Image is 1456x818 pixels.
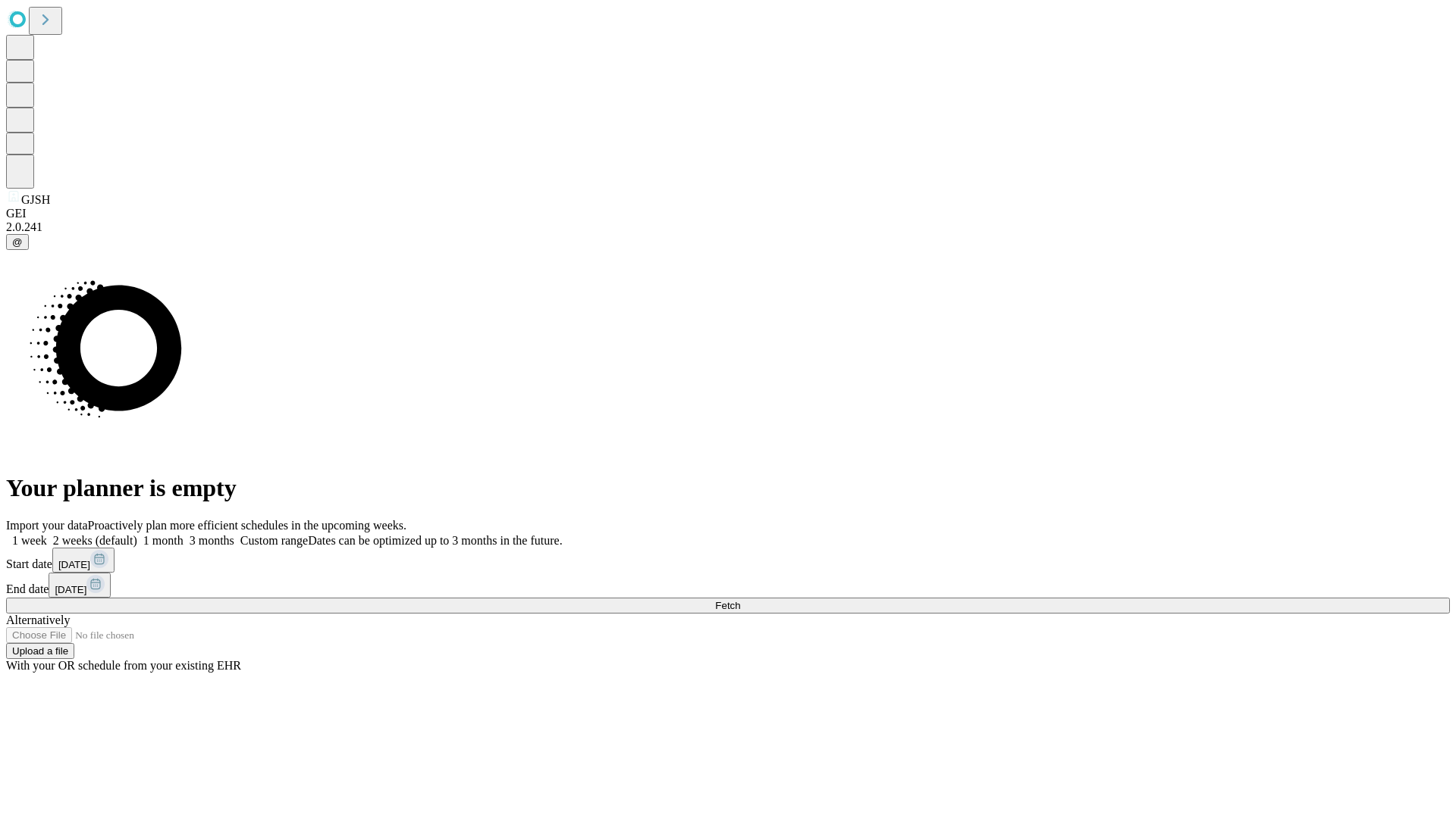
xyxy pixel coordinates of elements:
span: GJSH [21,193,50,206]
div: GEI [6,207,1450,220]
button: @ [6,234,29,250]
span: 1 week [12,534,47,547]
span: Proactively plan more efficient schedules in the upcoming weeks. [88,519,406,532]
span: With your OR schedule from your existing EHR [6,659,241,672]
span: 3 months [190,534,234,547]
span: Fetch [715,600,740,611]
button: Upload a file [6,643,74,659]
span: Custom range [240,534,308,547]
h1: Your planner is empty [6,474,1450,502]
button: [DATE] [52,548,115,573]
span: Import your data [6,519,88,532]
button: Fetch [6,598,1450,613]
div: 2.0.241 [6,220,1450,234]
span: Dates can be optimized up to 3 months in the future. [308,534,562,547]
span: Alternatively [6,613,70,626]
button: [DATE] [49,573,111,598]
div: End date [6,573,1450,598]
span: [DATE] [55,584,86,595]
span: @ [12,236,23,248]
div: Start date [6,548,1450,573]
span: 1 month [143,534,184,547]
span: 2 weeks (default) [53,534,137,547]
span: [DATE] [58,559,90,570]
